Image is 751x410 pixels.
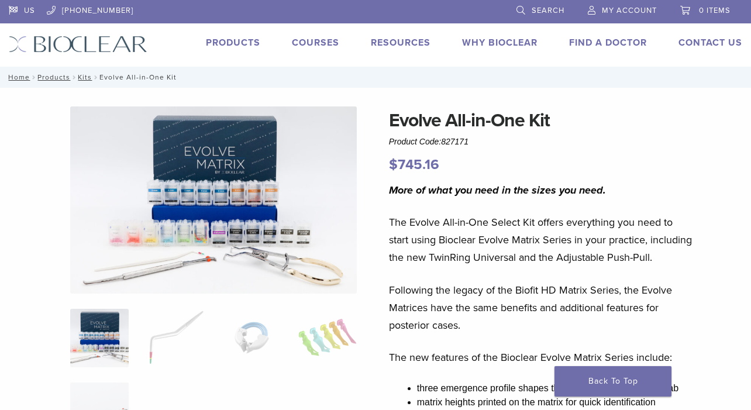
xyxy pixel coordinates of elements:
[602,6,657,15] span: My Account
[206,37,260,49] a: Products
[37,73,70,81] a: Products
[298,309,357,367] img: Evolve All-in-One Kit - Image 4
[417,395,695,409] li: matrix heights printed on the matrix for quick identification
[5,73,30,81] a: Home
[146,309,205,367] img: Evolve All-in-One Kit - Image 2
[389,349,695,366] p: The new features of the Bioclear Evolve Matrix Series include:
[554,366,671,397] a: Back To Top
[30,74,37,80] span: /
[389,184,606,197] i: More of what you need in the sizes you need.
[389,281,695,334] p: Following the legacy of the Biofit HD Matrix Series, the Evolve Matrices have the same benefits a...
[678,37,742,49] a: Contact Us
[389,213,695,266] p: The Evolve All-in-One Select Kit offers everything you need to start using Bioclear Evolve Matrix...
[292,37,339,49] a: Courses
[699,6,731,15] span: 0 items
[462,37,538,49] a: Why Bioclear
[389,156,398,173] span: $
[389,137,468,146] span: Product Code:
[389,156,439,173] bdi: 745.16
[70,74,78,80] span: /
[441,137,468,146] span: 827171
[417,381,695,395] li: three emergence profile shapes that are color-coded on the tab
[70,106,357,294] img: IMG_0457
[92,74,99,80] span: /
[389,106,695,135] h1: Evolve All-in-One Kit
[70,309,129,367] img: IMG_0457-scaled-e1745362001290-300x300.jpg
[222,309,281,367] img: Evolve All-in-One Kit - Image 3
[78,73,92,81] a: Kits
[9,36,147,53] img: Bioclear
[532,6,564,15] span: Search
[569,37,647,49] a: Find A Doctor
[371,37,430,49] a: Resources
